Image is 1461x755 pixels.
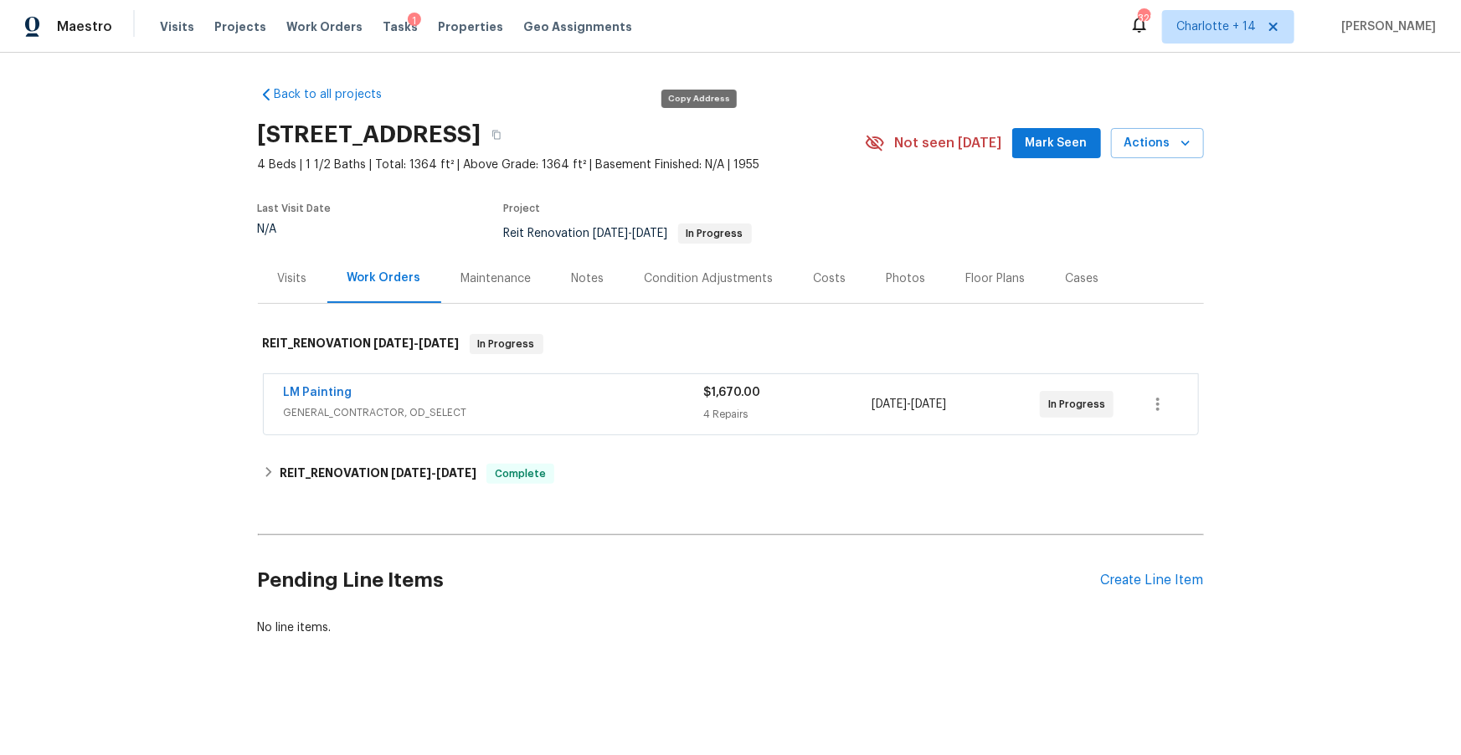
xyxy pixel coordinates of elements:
span: Maestro [57,18,112,35]
span: $1,670.00 [704,387,761,398]
span: Properties [438,18,503,35]
span: [DATE] [374,337,414,349]
span: Charlotte + 14 [1176,18,1256,35]
span: In Progress [680,229,750,239]
span: GENERAL_CONTRACTOR, OD_SELECT [284,404,704,421]
span: 4 Beds | 1 1/2 Baths | Total: 1364 ft² | Above Grade: 1364 ft² | Basement Finished: N/A | 1955 [258,157,865,173]
div: Notes [572,270,604,287]
span: Not seen [DATE] [895,135,1002,152]
span: Geo Assignments [523,18,632,35]
h6: REIT_RENOVATION [280,464,476,484]
span: Reit Renovation [504,228,752,239]
div: No line items. [258,619,1204,636]
div: Maintenance [461,270,532,287]
span: Complete [488,465,553,482]
div: Floor Plans [966,270,1026,287]
span: [DATE] [391,467,431,479]
div: Costs [814,270,846,287]
div: Create Line Item [1101,573,1204,588]
a: LM Painting [284,387,352,398]
span: [DATE] [594,228,629,239]
div: REIT_RENOVATION [DATE]-[DATE]In Progress [258,317,1204,371]
div: REIT_RENOVATION [DATE]-[DATE]Complete [258,454,1204,494]
h6: REIT_RENOVATION [263,334,460,354]
div: N/A [258,223,332,235]
span: [DATE] [633,228,668,239]
div: Cases [1066,270,1099,287]
button: Actions [1111,128,1204,159]
button: Mark Seen [1012,128,1101,159]
span: [DATE] [436,467,476,479]
span: [PERSON_NAME] [1335,18,1436,35]
span: Visits [160,18,194,35]
span: [DATE] [419,337,460,349]
div: 328 [1138,10,1150,27]
span: - [374,337,460,349]
h2: Pending Line Items [258,542,1101,619]
span: In Progress [1048,396,1112,413]
div: 1 [408,13,421,29]
span: - [391,467,476,479]
h2: [STREET_ADDRESS] [258,126,481,143]
div: 4 Repairs [704,406,872,423]
span: - [594,228,668,239]
div: Visits [278,270,307,287]
div: Work Orders [347,270,421,286]
div: Condition Adjustments [645,270,774,287]
span: [DATE] [911,398,946,410]
span: In Progress [471,336,542,352]
span: Mark Seen [1026,133,1088,154]
span: Work Orders [286,18,363,35]
span: [DATE] [872,398,907,410]
span: Tasks [383,21,418,33]
span: Projects [214,18,266,35]
div: Photos [887,270,926,287]
span: Project [504,203,541,213]
span: Last Visit Date [258,203,332,213]
span: - [872,396,946,413]
a: Back to all projects [258,86,419,103]
span: Actions [1124,133,1191,154]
